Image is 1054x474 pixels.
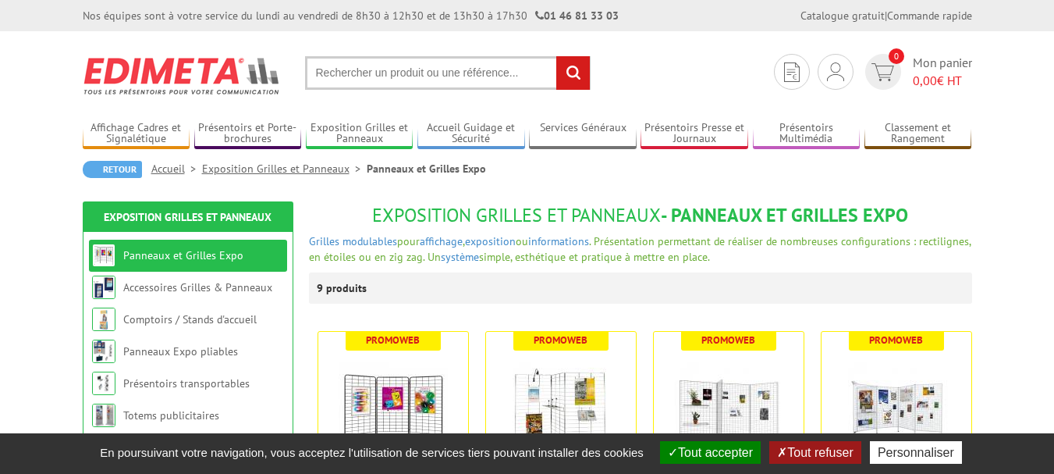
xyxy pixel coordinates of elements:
[556,56,590,90] input: rechercher
[342,234,397,248] a: modulables
[309,234,339,248] a: Grilles
[92,404,115,427] img: Totems publicitaires
[506,355,616,465] img: Grille d'exposition métallique Zinguée H 200 x L 100 cm
[465,234,516,248] a: exposition
[92,372,115,395] img: Présentoirs transportables
[123,376,250,390] a: Présentoirs transportables
[913,54,972,90] span: Mon panier
[202,162,367,176] a: Exposition Grilles et Panneaux
[306,121,413,147] a: Exposition Grilles et Panneaux
[317,273,375,304] p: 9 produits
[83,121,190,147] a: Affichage Cadres et Signalétique
[194,121,302,147] a: Présentoirs et Porte-brochures
[123,344,238,358] a: Panneaux Expo pliables
[660,441,761,464] button: Tout accepter
[784,62,800,82] img: devis rapide
[861,54,972,90] a: devis rapide 0 Mon panier 0,00€ HT
[83,47,282,105] img: Edimeta
[83,8,619,23] div: Nos équipes sont à votre service du lundi au vendredi de 8h30 à 12h30 et de 13h30 à 17h30
[309,205,972,226] h1: - Panneaux et Grilles Expo
[701,333,755,347] b: Promoweb
[104,210,271,224] a: Exposition Grilles et Panneaux
[534,333,587,347] b: Promoweb
[92,446,651,459] span: En poursuivant votre navigation, vous acceptez l'utilisation de services tiers pouvant installer ...
[339,355,448,465] img: Grilles Exposition Economiques Noires H 200 x L 100 cm
[913,73,937,88] span: 0,00
[441,250,479,264] a: système
[367,161,486,176] li: Panneaux et Grilles Expo
[871,63,894,81] img: devis rapide
[123,312,257,326] a: Comptoirs / Stands d'accueil
[123,280,272,294] a: Accessoires Grilles & Panneaux
[887,9,972,23] a: Commande rapide
[372,203,661,227] span: Exposition Grilles et Panneaux
[535,9,619,23] strong: 01 46 81 33 03
[529,121,637,147] a: Services Généraux
[889,48,904,64] span: 0
[309,234,971,264] span: pour , ou . Présentation permettant de réaliser de nombreuses configurations : rectilignes, en ét...
[753,121,861,147] a: Présentoirs Multimédia
[366,333,420,347] b: Promoweb
[870,441,962,464] button: Personnaliser (fenêtre modale)
[305,56,591,90] input: Rechercher un produit ou une référence...
[92,308,115,331] img: Comptoirs / Stands d'accueil
[913,72,972,90] span: € HT
[420,234,463,248] a: affichage
[151,162,202,176] a: Accueil
[123,408,219,422] a: Totems publicitaires
[800,9,885,23] a: Catalogue gratuit
[674,355,783,465] img: Grilles d'exposition robustes métalliques - gris alu - 3 largeurs 70-100-120 cm
[827,62,844,81] img: devis rapide
[864,121,972,147] a: Classement et Rangement
[92,340,115,363] img: Panneaux Expo pliables
[528,234,589,248] a: informations
[92,244,115,267] img: Panneaux et Grilles Expo
[83,161,142,178] a: Retour
[641,121,748,147] a: Présentoirs Presse et Journaux
[869,333,923,347] b: Promoweb
[769,441,861,464] button: Tout refuser
[842,355,951,465] img: Grille d'exposition métallique blanche H 200 x L 100 cm
[800,8,972,23] div: |
[417,121,525,147] a: Accueil Guidage et Sécurité
[123,248,243,262] a: Panneaux et Grilles Expo
[92,276,115,299] img: Accessoires Grilles & Panneaux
